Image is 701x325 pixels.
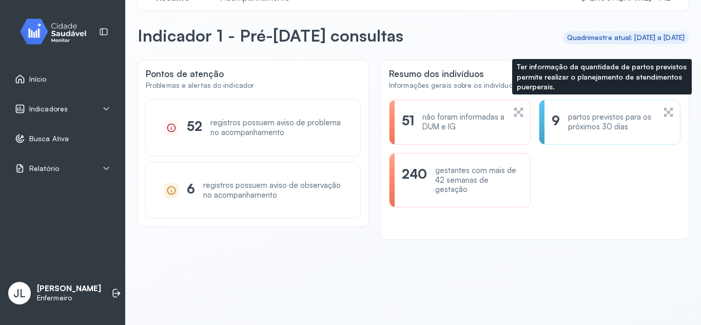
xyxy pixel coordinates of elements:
img: monitor.svg [11,16,103,47]
span: Início [29,75,47,84]
div: Problemas e alertas do indicador [146,81,254,90]
div: Resumo dos indivíduos [389,68,569,79]
div: Informações gerais sobre os indivíduos acompanhados [389,81,569,90]
p: Indicador 1 - Pré-[DATE] consultas [138,25,403,46]
span: Informativo [641,78,680,87]
a: Início [15,74,110,84]
p: [PERSON_NAME] [37,284,101,294]
div: Quadrimestre atual: [DATE] a [DATE] [567,33,685,42]
div: registros possuem aviso de problema no acompanhamento [210,118,342,138]
div: 6 [187,181,195,200]
a: Busca Ativa [15,133,110,144]
div: 240 [402,166,427,195]
div: registros possuem aviso de observação no acompanhamento [203,181,342,200]
div: gestantes com mais de 42 semanas de gestação [435,166,518,195]
div: Pontos de atenção [146,68,360,100]
span: JL [13,286,26,300]
span: Alerta [641,68,661,78]
div: partos previstos para os próximos 30 dias [568,112,655,132]
span: Indicadores [29,105,68,113]
div: Resumo dos indivíduos [389,68,680,100]
div: 9 [552,112,560,132]
div: Pontos de atenção [146,68,254,79]
span: Busca Ativa [29,135,69,143]
div: não foram informadas a DUM e IG [422,112,504,132]
p: Enfermeiro [37,294,101,302]
div: 52 [187,118,202,138]
span: Relatório [29,164,59,173]
div: 51 [402,112,414,132]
